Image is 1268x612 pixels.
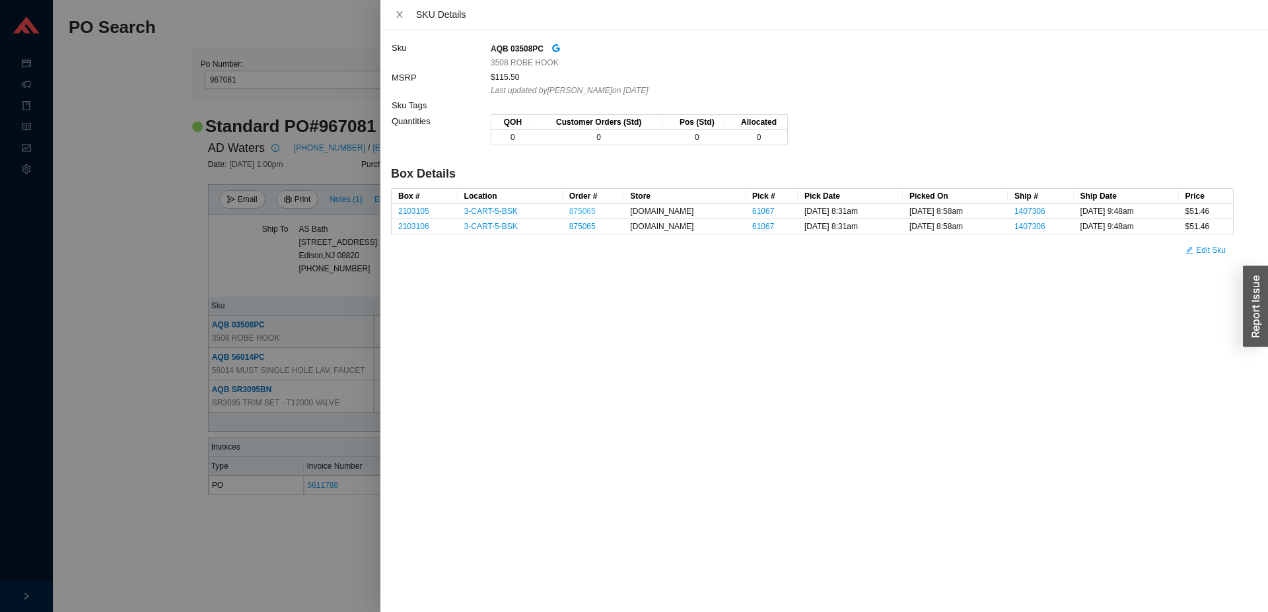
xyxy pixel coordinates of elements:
a: 3-CART-5-BSK [464,207,518,216]
span: 3508 ROBE HOOK [491,56,559,69]
th: Order # [563,189,624,204]
td: Sku Tags [391,98,490,114]
th: Ship # [1008,189,1074,204]
th: Pick # [746,189,798,204]
th: QOH [491,115,528,130]
button: Close [391,9,408,20]
th: Ship Date [1074,189,1179,204]
a: 875065 [569,222,596,231]
a: 2103105 [398,207,429,216]
i: Last updated by [PERSON_NAME] on [DATE] [491,86,649,95]
td: [DOMAIN_NAME] [623,204,746,219]
a: 875065 [569,207,596,216]
span: Edit Sku [1196,244,1226,257]
a: 2103106 [398,222,429,231]
th: Customer Orders (Std) [528,115,664,130]
a: 61067 [752,207,774,216]
td: 0 [491,130,528,145]
th: Location [458,189,563,204]
a: 3-CART-5-BSK [464,222,518,231]
td: Quantities [391,114,490,153]
a: google [551,41,561,56]
td: [DATE] 8:58am [903,204,1008,219]
th: Pos (Std) [663,115,724,130]
td: MSRP [391,70,490,98]
h4: Box Details [391,166,1234,182]
td: Sku [391,40,490,70]
td: 0 [528,130,664,145]
button: editEdit Sku [1178,241,1234,259]
th: Box # [392,189,458,204]
td: $51.46 [1179,204,1233,219]
th: Allocated [724,115,787,130]
td: [DOMAIN_NAME] [623,219,746,234]
td: $51.46 [1179,219,1233,234]
span: close [395,10,404,19]
th: Picked On [903,189,1008,204]
a: 61067 [752,222,774,231]
td: [DATE] 8:31am [798,204,903,219]
td: 0 [663,130,724,145]
td: [DATE] 8:58am [903,219,1008,234]
span: google [551,44,561,53]
th: Store [623,189,746,204]
div: SKU Details [416,7,1257,22]
div: $115.50 [491,71,1233,84]
a: 1407306 [1014,207,1045,216]
td: 0 [724,130,787,145]
th: Price [1179,189,1233,204]
td: [DATE] 8:31am [798,219,903,234]
td: [DATE] 9:48am [1074,219,1179,234]
span: edit [1185,246,1193,255]
strong: AQB 03508PC [491,44,544,53]
a: 1407306 [1014,222,1045,231]
td: [DATE] 9:48am [1074,204,1179,219]
th: Pick Date [798,189,903,204]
